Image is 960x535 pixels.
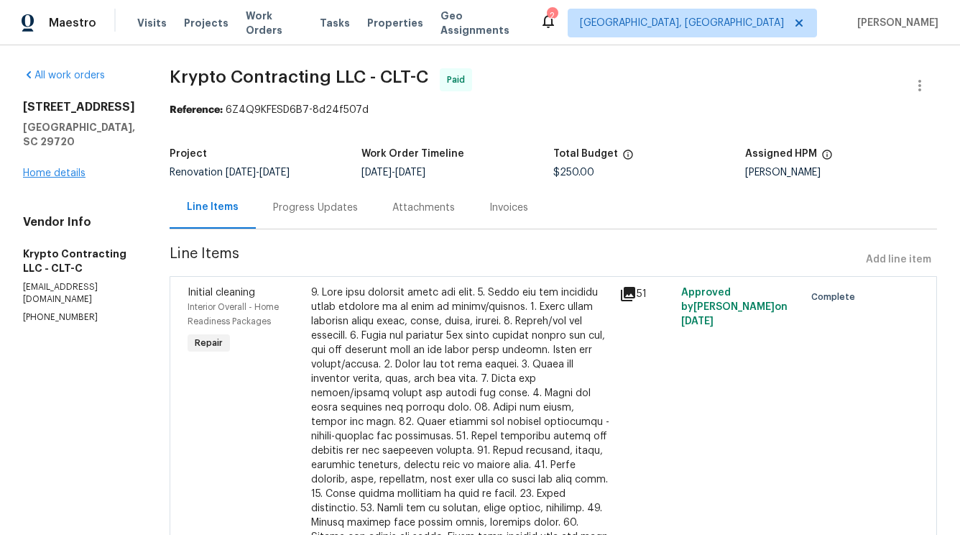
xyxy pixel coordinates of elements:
[547,9,557,23] div: 2
[23,120,135,149] h5: [GEOGRAPHIC_DATA], SC 29720
[440,9,522,37] span: Geo Assignments
[23,215,135,229] h4: Vendor Info
[259,168,290,178] span: [DATE]
[320,18,350,28] span: Tasks
[619,285,673,303] div: 51
[392,201,455,215] div: Attachments
[170,247,860,273] span: Line Items
[170,168,290,178] span: Renovation
[23,70,105,81] a: All work orders
[170,103,937,117] div: 6Z4Q9KFESD6B7-8d24f507d
[188,303,279,326] span: Interior Overall - Home Readiness Packages
[361,168,425,178] span: -
[137,16,167,30] span: Visits
[681,316,714,326] span: [DATE]
[361,168,392,178] span: [DATE]
[553,149,618,159] h5: Total Budget
[226,168,256,178] span: [DATE]
[170,68,428,86] span: Krypto Contracting LLC - CLT-C
[170,149,207,159] h5: Project
[273,201,358,215] div: Progress Updates
[622,149,634,168] span: The total cost of line items that have been proposed by Opendoor. This sum includes line items th...
[23,168,86,178] a: Home details
[395,168,425,178] span: [DATE]
[821,149,833,168] span: The hpm assigned to this work order.
[745,149,817,159] h5: Assigned HPM
[580,16,784,30] span: [GEOGRAPHIC_DATA], [GEOGRAPHIC_DATA]
[851,16,938,30] span: [PERSON_NAME]
[23,311,135,324] p: [PHONE_NUMBER]
[553,168,594,178] span: $250.00
[447,73,471,87] span: Paid
[811,290,861,304] span: Complete
[188,288,255,298] span: Initial cleaning
[367,16,423,30] span: Properties
[184,16,229,30] span: Projects
[189,336,229,350] span: Repair
[23,100,135,114] h2: [STREET_ADDRESS]
[681,288,788,326] span: Approved by [PERSON_NAME] on
[49,16,96,30] span: Maestro
[187,200,239,214] div: Line Items
[489,201,528,215] div: Invoices
[246,9,303,37] span: Work Orders
[226,168,290,178] span: -
[23,281,135,306] p: [EMAIL_ADDRESS][DOMAIN_NAME]
[745,168,937,178] div: [PERSON_NAME]
[170,105,223,115] b: Reference:
[361,149,464,159] h5: Work Order Timeline
[23,247,135,275] h5: Krypto Contracting LLC - CLT-C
